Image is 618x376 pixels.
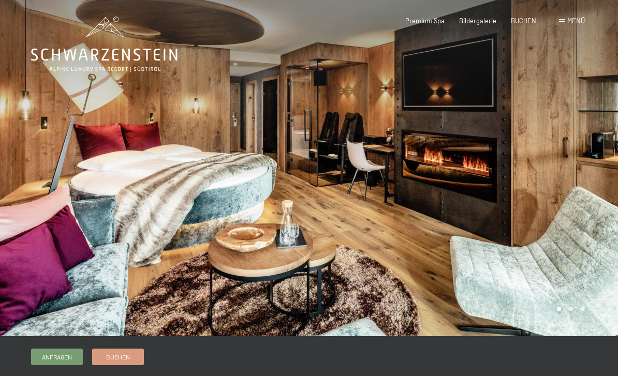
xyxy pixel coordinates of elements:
a: Buchen [93,349,143,365]
span: Buchen [106,353,130,362]
span: Menü [567,17,585,25]
a: Bildergalerie [459,17,496,25]
a: Premium Spa [405,17,445,25]
a: BUCHEN [511,17,536,25]
a: Anfragen [32,349,82,365]
span: Anfragen [42,353,72,362]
